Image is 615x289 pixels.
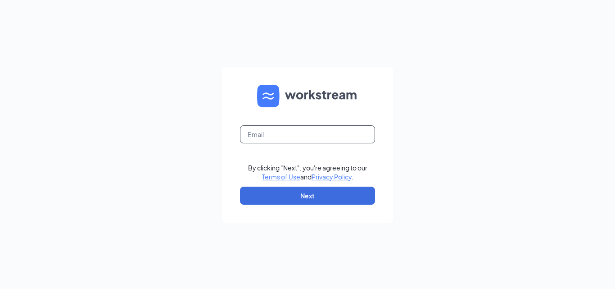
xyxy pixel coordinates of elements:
[248,163,367,181] div: By clicking "Next", you're agreeing to our and .
[262,173,300,181] a: Terms of Use
[257,85,358,107] img: WS logo and Workstream text
[240,125,375,143] input: Email
[240,187,375,205] button: Next
[312,173,352,181] a: Privacy Policy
